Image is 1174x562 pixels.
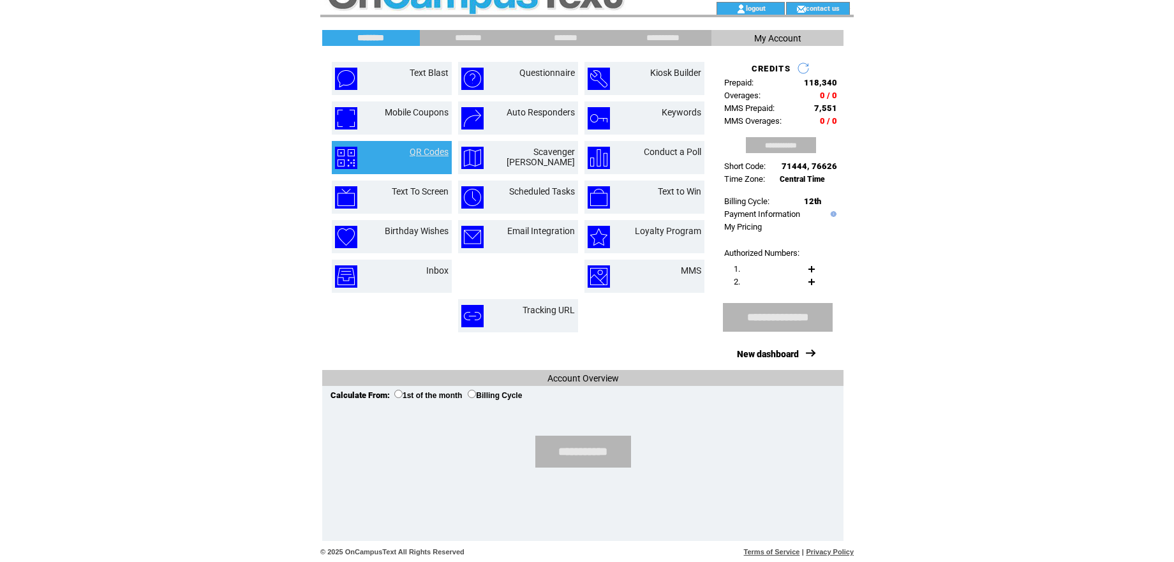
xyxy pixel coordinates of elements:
[461,226,484,248] img: email-integration.png
[335,147,357,169] img: qr-codes.png
[804,78,837,87] span: 118,340
[724,222,762,232] a: My Pricing
[724,209,800,219] a: Payment Information
[588,107,610,129] img: keywords.png
[796,4,806,14] img: contact_us_icon.gif
[335,68,357,90] img: text-blast.png
[394,391,462,400] label: 1st of the month
[588,226,610,248] img: loyalty-program.png
[828,211,836,217] img: help.gif
[780,175,825,184] span: Central Time
[588,147,610,169] img: conduct-a-poll.png
[724,91,761,100] span: Overages:
[820,91,837,100] span: 0 / 0
[507,107,575,117] a: Auto Responders
[724,248,799,258] span: Authorized Numbers:
[820,116,837,126] span: 0 / 0
[737,349,799,359] a: New dashboard
[320,548,464,556] span: © 2025 OnCampusText All Rights Reserved
[635,226,701,236] a: Loyalty Program
[724,161,766,171] span: Short Code:
[658,186,701,196] a: Text to Win
[814,103,837,113] span: 7,551
[724,78,754,87] span: Prepaid:
[746,4,766,12] a: logout
[335,265,357,288] img: inbox.png
[681,265,701,276] a: MMS
[507,147,575,167] a: Scavenger [PERSON_NAME]
[335,186,357,209] img: text-to-screen.png
[752,64,791,73] span: CREDITS
[385,226,449,236] a: Birthday Wishes
[734,264,740,274] span: 1.
[507,226,575,236] a: Email Integration
[335,226,357,248] img: birthday-wishes.png
[650,68,701,78] a: Kiosk Builder
[588,68,610,90] img: kiosk-builder.png
[734,277,740,286] span: 2.
[782,161,837,171] span: 71444, 76626
[461,305,484,327] img: tracking-url.png
[806,4,840,12] a: contact us
[410,68,449,78] a: Text Blast
[724,103,775,113] span: MMS Prepaid:
[509,186,575,196] a: Scheduled Tasks
[644,147,701,157] a: Conduct a Poll
[468,390,476,398] input: Billing Cycle
[461,107,484,129] img: auto-responders.png
[461,186,484,209] img: scheduled-tasks.png
[468,391,522,400] label: Billing Cycle
[724,174,765,184] span: Time Zone:
[724,116,782,126] span: MMS Overages:
[662,107,701,117] a: Keywords
[519,68,575,78] a: Questionnaire
[385,107,449,117] a: Mobile Coupons
[410,147,449,157] a: QR Codes
[335,107,357,129] img: mobile-coupons.png
[806,548,854,556] a: Privacy Policy
[426,265,449,276] a: Inbox
[331,390,390,400] span: Calculate From:
[736,4,746,14] img: account_icon.gif
[804,196,821,206] span: 12th
[588,265,610,288] img: mms.png
[461,68,484,90] img: questionnaire.png
[461,147,484,169] img: scavenger-hunt.png
[392,186,449,196] a: Text To Screen
[744,548,800,556] a: Terms of Service
[802,548,804,556] span: |
[588,186,610,209] img: text-to-win.png
[547,373,619,383] span: Account Overview
[724,196,769,206] span: Billing Cycle:
[394,390,403,398] input: 1st of the month
[754,33,801,43] span: My Account
[523,305,575,315] a: Tracking URL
